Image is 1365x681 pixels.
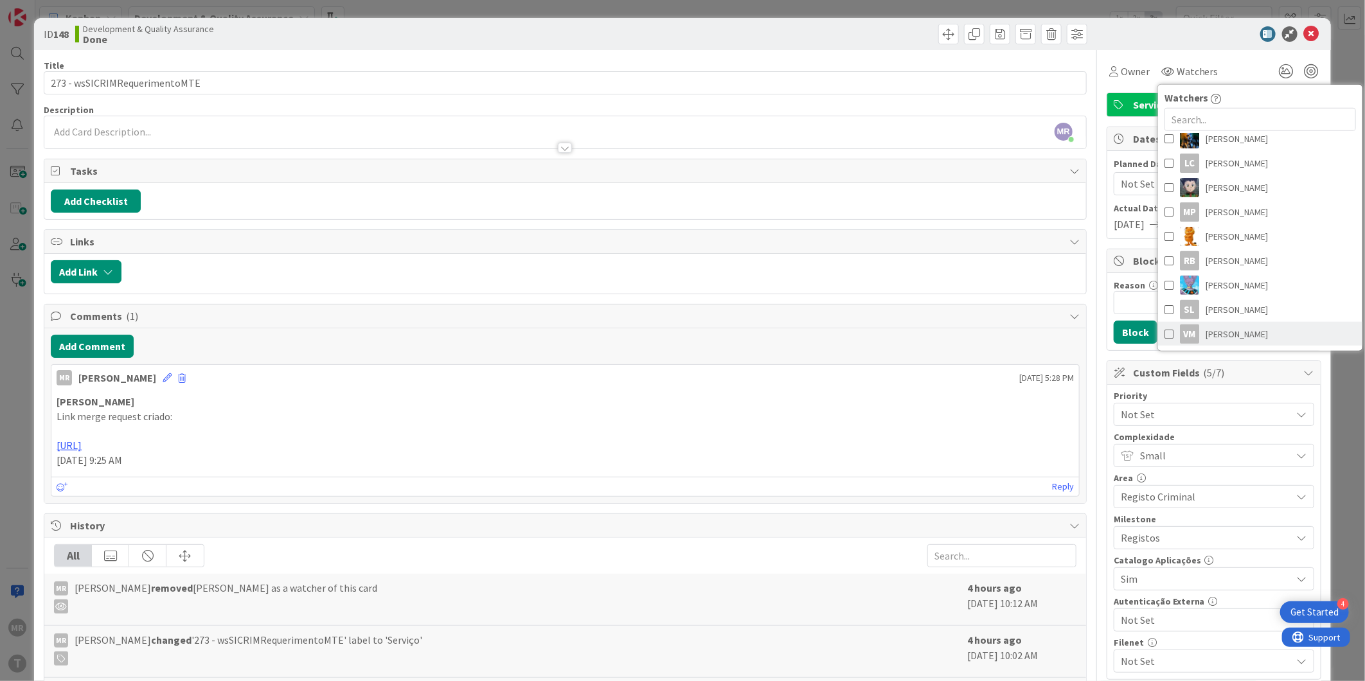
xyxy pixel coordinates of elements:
a: RL[PERSON_NAME] [1158,224,1362,249]
button: Add Comment [51,335,134,358]
span: Actual Dates [1114,202,1314,215]
span: [DATE] 9:25 AM [57,454,122,466]
img: SF [1180,276,1199,295]
button: Block [1114,321,1157,344]
b: 4 hours ago [967,633,1022,646]
span: Comments [70,308,1063,324]
a: SF[PERSON_NAME] [1158,273,1362,297]
a: MP[PERSON_NAME] [1158,200,1362,224]
span: MR [1055,123,1073,141]
span: Sim [1121,570,1285,588]
a: Reply [1052,479,1074,495]
span: [PERSON_NAME] [1206,202,1268,222]
strong: [PERSON_NAME] [57,395,134,408]
button: Add Link [51,260,121,283]
span: [PERSON_NAME] [1206,251,1268,270]
span: [PERSON_NAME] '273 - wsSICRIMRequerimentoMTE' label to 'Serviço' [75,632,422,666]
div: [DATE] 10:12 AM [967,580,1076,619]
a: LC[PERSON_NAME] [1158,151,1362,175]
img: RL [1180,227,1199,246]
b: changed [151,633,192,646]
span: [DATE] [1114,217,1145,232]
a: JC[PERSON_NAME] [1158,127,1362,151]
span: Watchers [1164,90,1209,105]
div: SL [1180,300,1199,319]
div: RB [1180,251,1199,270]
div: Priority [1114,391,1314,400]
div: 4 [1337,598,1349,610]
div: Open Get Started checklist, remaining modules: 4 [1280,601,1349,623]
a: VM[PERSON_NAME] [1158,322,1362,346]
span: [PERSON_NAME] [PERSON_NAME] as a watcher of this card [75,580,377,614]
a: SL[PERSON_NAME] [1158,297,1362,322]
div: MR [54,581,68,596]
div: All [55,545,92,567]
span: Support [27,2,58,17]
div: Get Started [1290,606,1339,619]
div: Catalogo Aplicações [1114,556,1314,565]
div: LC [1180,154,1199,173]
span: Tasks [70,163,1063,179]
span: History [70,518,1063,533]
span: Custom Fields [1133,365,1298,380]
span: [PERSON_NAME] [1206,178,1268,197]
span: Serviço [1133,97,1298,112]
span: [DATE] 5:28 PM [1019,371,1074,385]
input: type card name here... [44,71,1087,94]
span: Dates [1133,131,1298,146]
div: MP [1180,202,1199,222]
span: ID [44,26,69,42]
span: Registo Criminal [1121,488,1285,506]
span: Owner [1121,64,1150,79]
span: Small [1140,447,1285,464]
div: Filenet [1114,638,1314,647]
span: [PERSON_NAME] [1206,154,1268,173]
div: MR [54,633,68,648]
div: Area [1114,473,1314,482]
span: Not Set [1121,176,1155,191]
span: ( 5/7 ) [1204,366,1225,379]
a: [URL] [57,439,82,452]
span: Links [70,234,1063,249]
div: [PERSON_NAME] [78,370,156,385]
span: [PERSON_NAME] [1206,227,1268,246]
div: MR [57,370,72,385]
span: Description [44,104,94,116]
label: Title [44,60,64,71]
span: Block [1133,253,1298,269]
label: Reason [1114,279,1145,291]
b: Done [83,34,214,44]
img: LS [1180,178,1199,197]
input: Search... [927,544,1076,567]
span: Not Set [1121,653,1292,669]
button: Add Checklist [51,190,141,213]
span: [PERSON_NAME] [1206,276,1268,295]
b: removed [151,581,193,594]
span: Registos [1121,529,1285,547]
div: VM [1180,324,1199,344]
span: Planned Dates [1114,157,1314,171]
b: 148 [53,28,69,40]
span: [PERSON_NAME] [1206,129,1268,148]
div: Autenticação Externa [1114,597,1314,606]
b: 4 hours ago [967,581,1022,594]
img: JC [1180,129,1199,148]
div: Milestone [1114,515,1314,524]
span: [PERSON_NAME] [1206,324,1268,344]
span: [PERSON_NAME] [1206,300,1268,319]
div: [DATE] 10:02 AM [967,632,1076,671]
a: RB[PERSON_NAME] [1158,249,1362,273]
a: LS[PERSON_NAME] [1158,175,1362,200]
span: Link merge request criado: [57,410,172,423]
span: Development & Quality Assurance [83,24,214,34]
span: Not Set [1121,611,1285,629]
div: Complexidade [1114,432,1314,441]
span: Watchers [1177,64,1218,79]
span: ( 1 ) [126,310,138,323]
input: Search... [1164,108,1356,131]
span: Not Set [1121,405,1285,423]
